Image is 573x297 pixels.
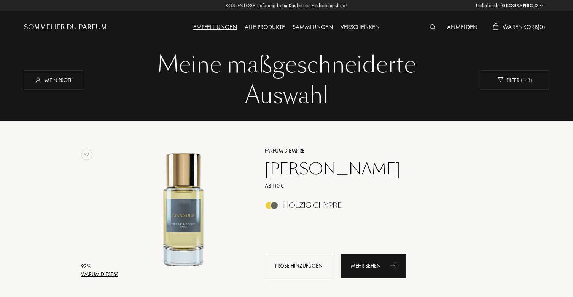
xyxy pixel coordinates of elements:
[443,23,481,31] a: Anmelden
[259,182,481,190] a: Ab 110 €
[81,270,118,278] div: Warum dieses?
[24,70,83,90] div: Mein Profil
[189,23,241,31] a: Empfehlungen
[120,146,247,273] img: Iskander Parfum d'Empire
[337,22,384,32] div: Verschenken
[30,80,543,111] div: Auswahl
[476,2,498,10] span: Lieferland:
[120,137,253,287] a: Iskander Parfum d'Empire
[498,77,503,82] img: new_filter_w.svg
[337,23,384,31] a: Verschenken
[388,258,403,273] div: animation
[430,24,436,30] img: search_icn_white.svg
[81,262,118,270] div: 92 %
[24,23,107,32] a: Sommelier du Parfum
[503,23,545,31] span: Warenkorb ( 0 )
[493,23,499,30] img: cart_white.svg
[259,204,481,212] a: Holzig Chypre
[189,22,241,32] div: Empfehlungen
[259,160,481,178] a: [PERSON_NAME]
[481,70,549,90] div: Filter
[289,23,337,31] a: Sammlungen
[265,254,333,278] div: Probe hinzufügen
[341,254,406,278] div: Mehr sehen
[34,76,42,83] img: profil_icn_w.svg
[519,76,532,83] span: ( 143 )
[30,50,543,80] div: Meine maßgeschneiderte
[81,149,92,160] img: no_like_p.png
[341,254,406,278] a: Mehr sehenanimation
[283,201,342,210] div: Holzig Chypre
[241,22,289,32] div: Alle Produkte
[259,147,481,155] a: Parfum d'Empire
[289,22,337,32] div: Sammlungen
[241,23,289,31] a: Alle Produkte
[443,22,481,32] div: Anmelden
